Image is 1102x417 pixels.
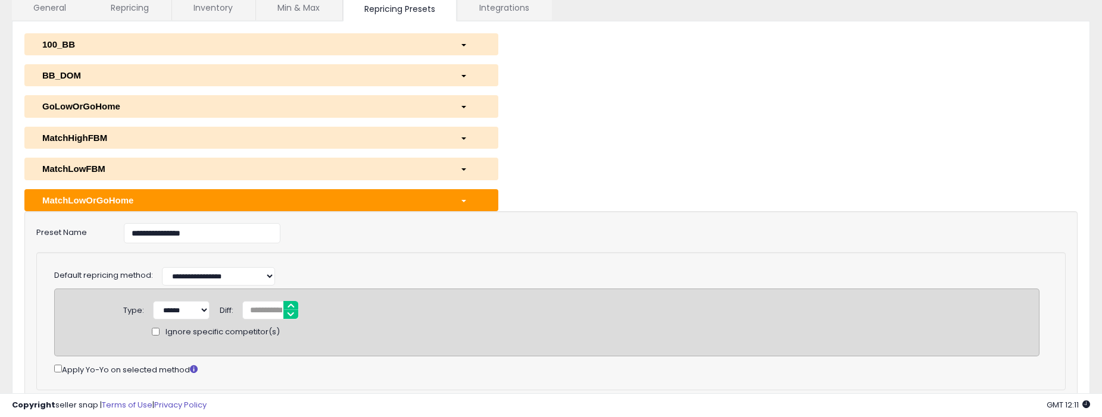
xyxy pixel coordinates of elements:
a: Terms of Use [102,399,152,410]
label: Preset Name [27,223,115,239]
button: GoLowOrGoHome [24,95,498,117]
span: 2025-10-9 12:11 GMT [1047,399,1090,410]
div: GoLowOrGoHome [33,100,451,112]
button: BB_DOM [24,64,498,86]
button: MatchLowFBM [24,158,498,180]
span: Ignore specific competitor(s) [166,327,280,338]
div: Diff: [220,301,233,316]
label: Default repricing method: [54,270,153,281]
div: Apply Yo-Yo on selected method [54,362,1039,376]
div: seller snap | | [12,400,207,411]
strong: Copyright [12,399,55,410]
div: MatchLowFBM [33,162,451,175]
div: BB_DOM [33,69,451,81]
div: MatchHighFBM [33,131,451,144]
div: 100_BB [33,38,451,51]
a: Privacy Policy [154,399,207,410]
button: MatchHighFBM [24,127,498,149]
div: Type: [123,301,144,316]
button: MatchLowOrGoHome [24,189,498,211]
div: MatchLowOrGoHome [33,194,451,206]
button: 100_BB [24,33,498,55]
